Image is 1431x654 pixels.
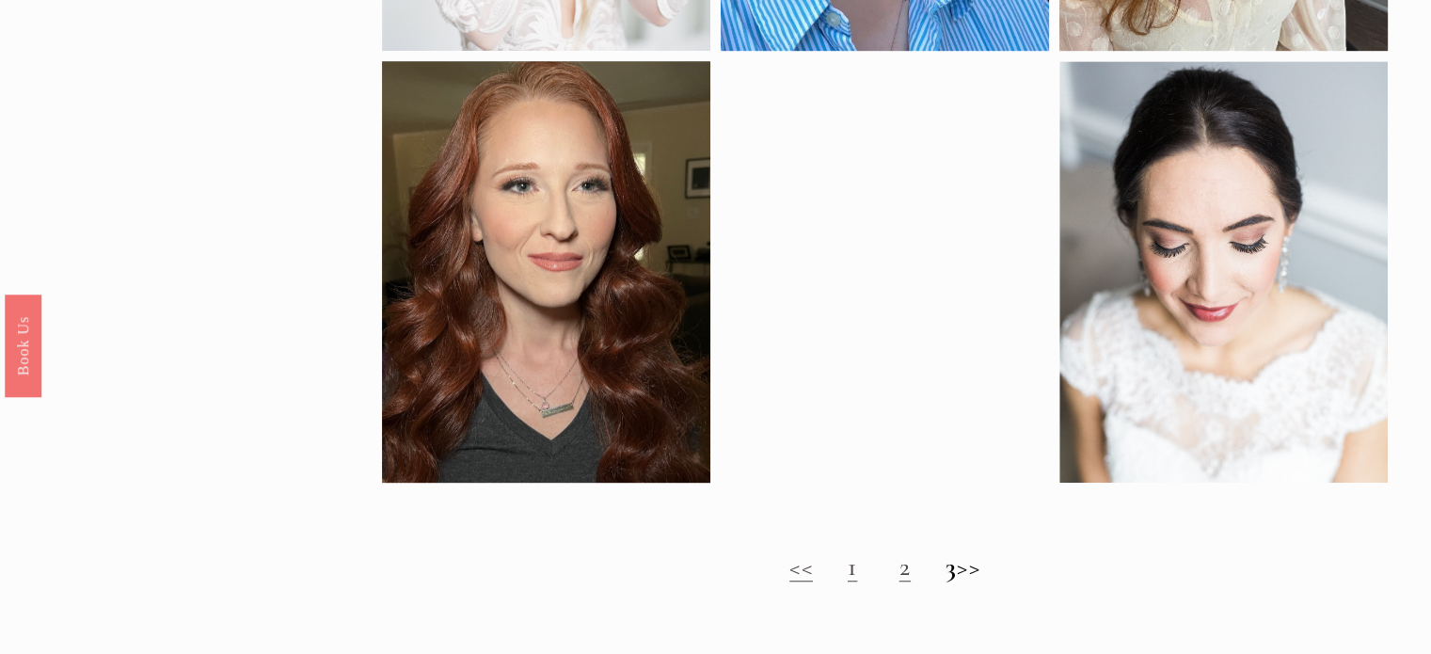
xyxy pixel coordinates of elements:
[946,550,957,582] strong: 3
[899,550,911,582] a: 2
[382,551,1389,582] h2: >>
[848,550,857,582] a: 1
[789,550,813,582] a: <<
[5,294,41,396] a: Book Us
